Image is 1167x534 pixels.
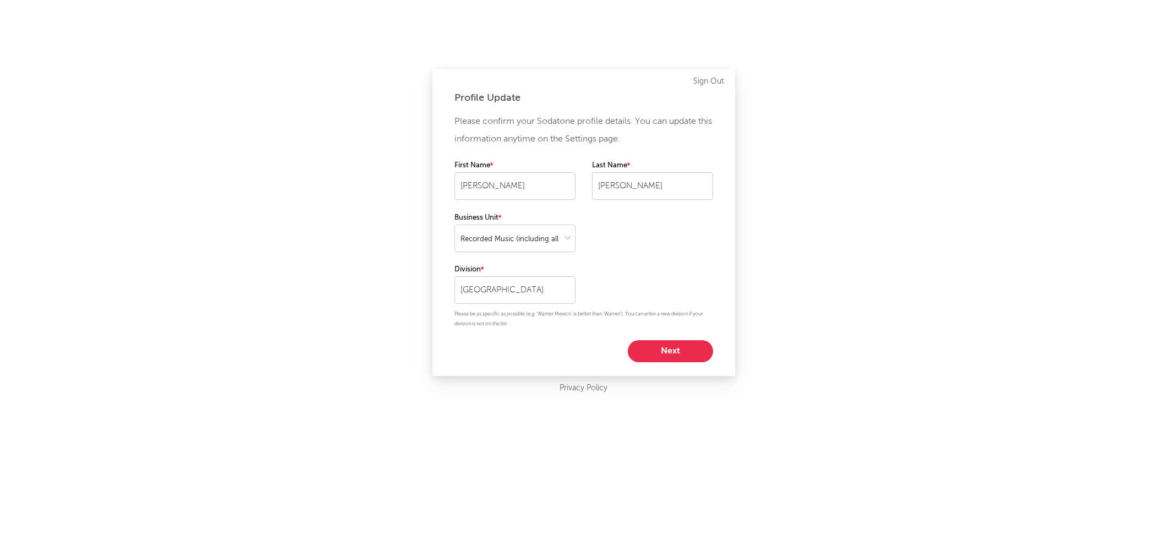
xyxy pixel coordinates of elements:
input: Your first name [454,172,576,200]
p: Please be as specific as possible (e.g. 'Warner Mexico' is better than 'Warner'). You can enter a... [454,309,713,329]
input: Your last name [592,172,713,200]
label: First Name [454,159,576,172]
a: Sign Out [693,75,724,88]
button: Next [628,340,713,362]
a: Privacy Policy [560,382,607,395]
p: Please confirm your Sodatone profile details. You can update this information anytime on the Sett... [454,113,713,148]
label: Business Unit [454,211,576,225]
label: Division [454,263,576,276]
input: Your division [454,276,576,304]
label: Last Name [592,159,713,172]
div: Profile Update [454,91,713,105]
